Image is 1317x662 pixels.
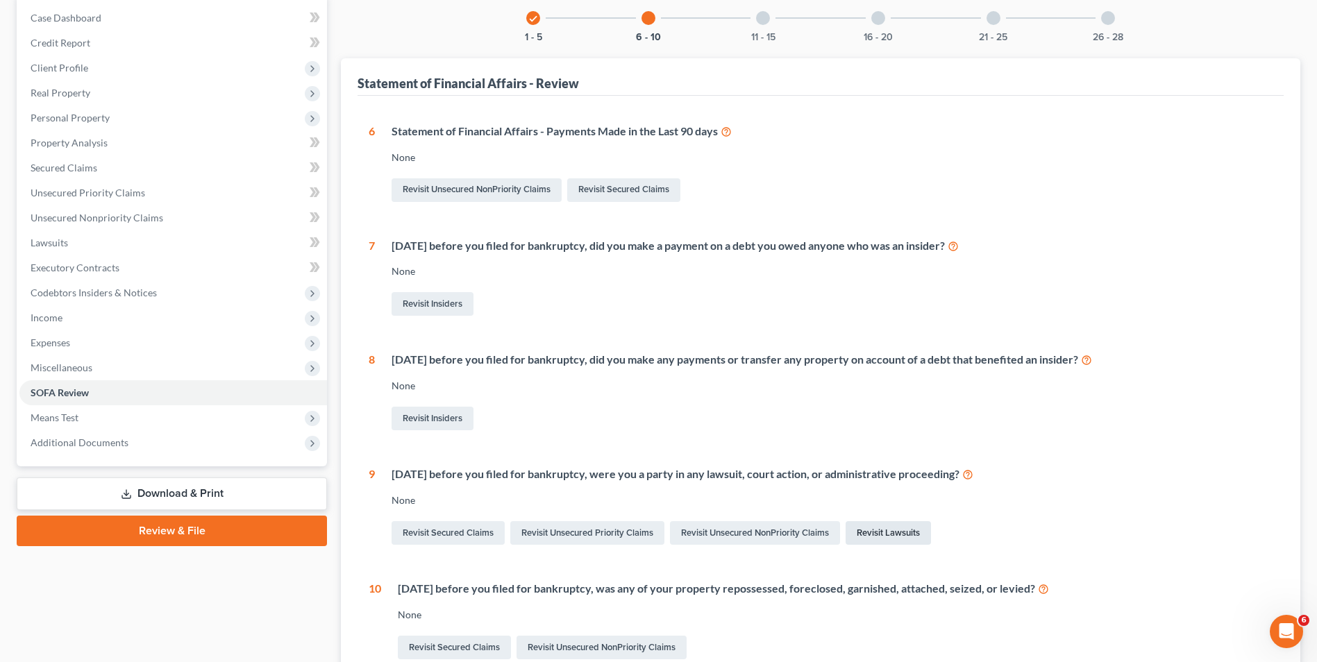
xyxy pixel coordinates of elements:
a: Revisit Lawsuits [846,521,931,545]
span: Case Dashboard [31,12,101,24]
a: Unsecured Priority Claims [19,180,327,205]
div: None [398,608,1273,622]
span: Secured Claims [31,162,97,173]
a: Revisit Unsecured NonPriority Claims [670,521,840,545]
a: Revisit Unsecured NonPriority Claims [517,636,687,659]
a: Revisit Unsecured Priority Claims [510,521,664,545]
div: None [392,151,1273,164]
span: Personal Property [31,112,110,124]
a: Credit Report [19,31,327,56]
a: SOFA Review [19,380,327,405]
span: Miscellaneous [31,362,92,373]
div: 6 [369,124,375,205]
a: Lawsuits [19,230,327,255]
a: Download & Print [17,477,327,510]
a: Revisit Secured Claims [392,521,505,545]
button: 26 - 28 [1093,33,1123,42]
span: Lawsuits [31,237,68,248]
div: 8 [369,352,375,433]
a: Executory Contracts [19,255,327,280]
a: Unsecured Nonpriority Claims [19,205,327,230]
span: 6 [1298,615,1309,626]
div: None [392,379,1273,393]
div: Statement of Financial Affairs - Review [358,75,579,92]
div: None [392,493,1273,507]
a: Review & File [17,516,327,546]
div: 9 [369,466,375,548]
a: Revisit Secured Claims [567,178,680,202]
a: Revisit Insiders [392,407,473,430]
span: Expenses [31,337,70,348]
button: 11 - 15 [751,33,775,42]
iframe: Intercom live chat [1270,615,1303,648]
span: Executory Contracts [31,262,119,273]
div: Statement of Financial Affairs - Payments Made in the Last 90 days [392,124,1273,139]
a: Revisit Secured Claims [398,636,511,659]
span: Property Analysis [31,137,108,148]
span: Additional Documents [31,436,128,448]
span: Credit Report [31,37,90,49]
div: [DATE] before you filed for bankruptcy, did you make a payment on a debt you owed anyone who was ... [392,238,1273,254]
span: Unsecured Priority Claims [31,187,145,198]
i: check [528,14,538,24]
a: Revisit Insiders [392,292,473,316]
span: Income [31,312,62,323]
span: Codebtors Insiders & Notices [31,287,157,298]
div: None [392,264,1273,278]
div: [DATE] before you filed for bankruptcy, was any of your property repossessed, foreclosed, garnish... [398,581,1273,597]
span: SOFA Review [31,387,89,398]
a: Secured Claims [19,155,327,180]
button: 21 - 25 [979,33,1007,42]
div: [DATE] before you filed for bankruptcy, did you make any payments or transfer any property on acc... [392,352,1273,368]
button: 16 - 20 [864,33,893,42]
a: Property Analysis [19,130,327,155]
span: Unsecured Nonpriority Claims [31,212,163,223]
button: 6 - 10 [636,33,661,42]
a: Revisit Unsecured NonPriority Claims [392,178,562,202]
span: Real Property [31,87,90,99]
button: 1 - 5 [525,33,542,42]
span: Client Profile [31,62,88,74]
div: 10 [369,581,381,662]
div: [DATE] before you filed for bankruptcy, were you a party in any lawsuit, court action, or adminis... [392,466,1273,482]
span: Means Test [31,411,78,423]
a: Case Dashboard [19,6,327,31]
div: 7 [369,238,375,319]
